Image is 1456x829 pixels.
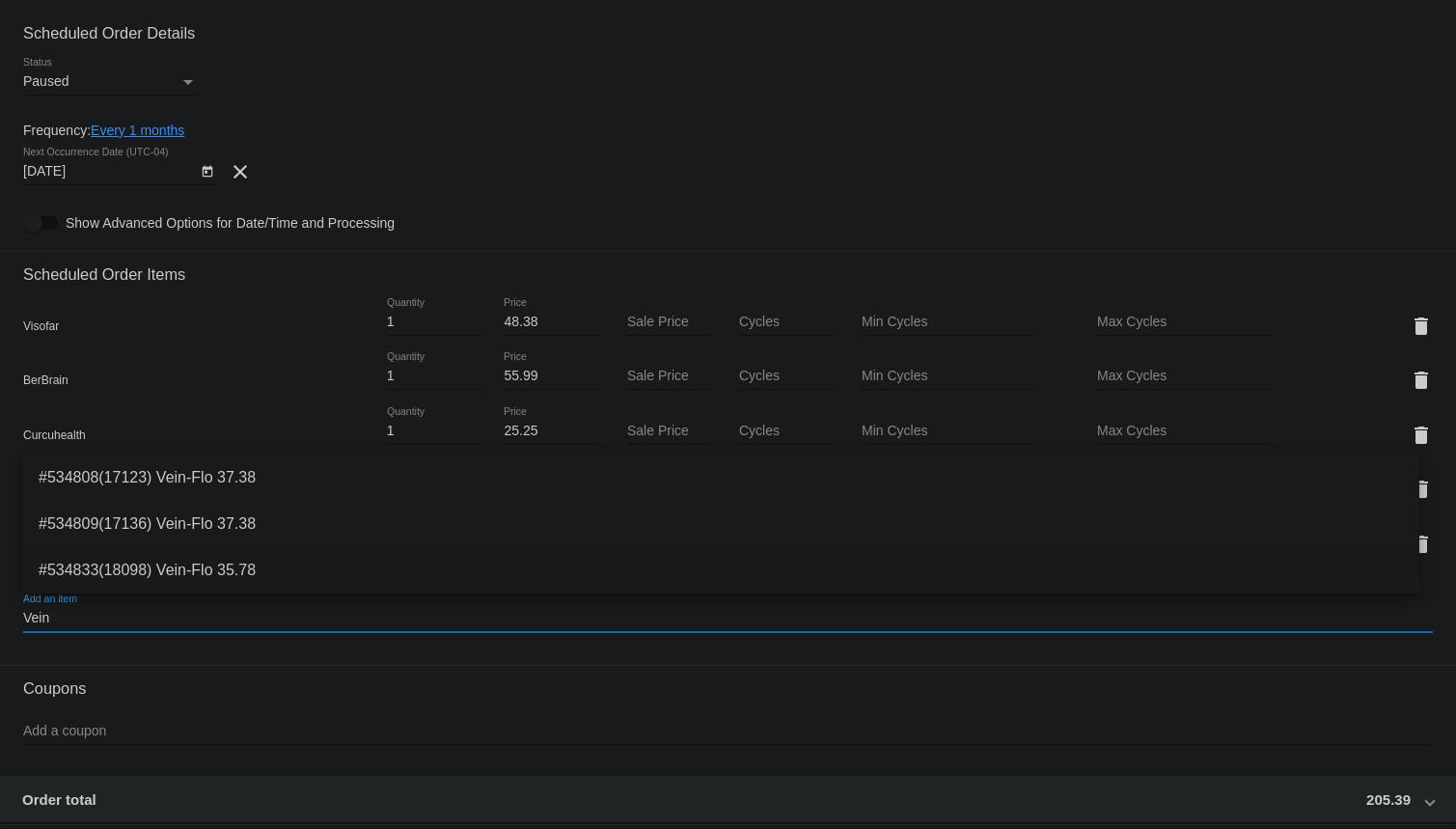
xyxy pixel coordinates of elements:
input: Price [504,315,599,330]
input: Max Cycles [1097,315,1271,330]
input: Min Cycles [862,315,1035,330]
span: #534833(18098) Vein-Flo 35.78 [39,547,1404,594]
input: Min Cycles [862,369,1035,384]
input: Cycles [739,369,835,384]
input: Quantity [387,369,482,384]
span: Order total [22,791,96,808]
input: Sale Price [627,369,711,384]
input: Add an item [23,611,1433,626]
input: Max Cycles [1097,424,1271,439]
input: Sale Price [627,424,711,439]
input: Min Cycles [862,424,1035,439]
span: Show Advanced Options for Date/Time and Processing [66,213,395,233]
input: Quantity [387,424,482,439]
input: Cycles [739,315,835,330]
mat-icon: delete [1410,478,1433,501]
mat-icon: delete [1410,533,1433,556]
input: Sale Price [627,315,711,330]
mat-icon: delete [1410,369,1433,392]
input: Max Cycles [1097,369,1271,384]
input: Quantity [387,315,482,330]
button: Open calendar [197,160,217,180]
h3: Scheduled Order Details [23,24,1433,42]
input: Add a coupon [23,724,1433,739]
mat-icon: delete [1410,315,1433,338]
mat-select: Status [23,74,197,90]
span: #534809(17136) Vein-Flo 37.38 [39,501,1404,547]
input: Cycles [739,424,835,439]
input: Price [504,424,599,439]
span: #534808(17123) Vein-Flo 37.38 [39,455,1404,501]
h3: Scheduled Order Items [23,251,1433,284]
span: Curcuhealth [23,428,86,442]
span: Visofar [23,319,59,333]
a: Every 1 months [91,123,184,138]
span: BerBrain [23,373,69,387]
input: Price [504,369,599,384]
span: 205.39 [1366,791,1411,808]
div: Frequency: [23,123,1433,138]
mat-icon: clear [229,160,252,183]
input: Next Occurrence Date (UTC-04) [23,164,197,180]
mat-icon: delete [1410,424,1433,447]
span: Paused [23,73,69,89]
h3: Coupons [23,665,1433,698]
